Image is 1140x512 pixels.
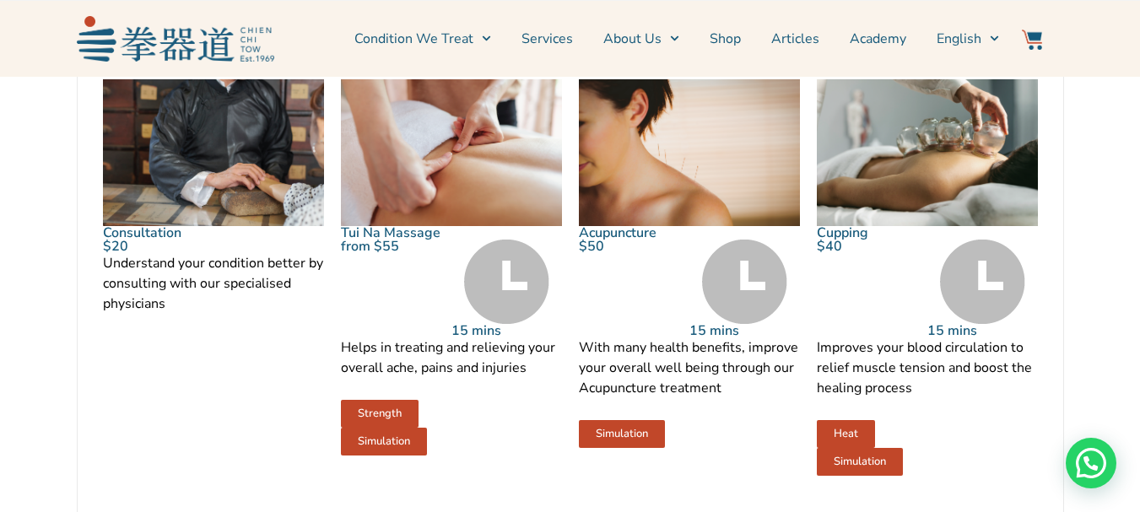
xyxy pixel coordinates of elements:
[937,29,981,49] span: English
[579,337,800,398] p: With many health benefits, improve your overall well being through our Acupuncture treatment
[834,428,858,439] span: Heat
[817,337,1038,398] p: Improves your blood circulation to relief muscle tension and boost the healing process
[1022,30,1042,50] img: Website Icon-03
[937,18,999,60] a: English
[341,240,451,253] p: from $55
[579,240,689,253] p: $50
[451,324,562,337] p: 15 mins
[817,224,868,242] a: Cupping
[702,240,787,324] img: Time Grey
[927,324,1038,337] p: 15 mins
[771,18,819,60] a: Articles
[579,420,665,448] a: Simulation
[817,240,927,253] p: $40
[603,18,679,60] a: About Us
[358,408,402,419] span: Strength
[817,448,903,476] a: Simulation
[596,428,648,439] span: Simulation
[341,400,419,428] a: Strength
[341,224,440,242] a: Tui Na Massage
[710,18,741,60] a: Shop
[341,337,562,378] p: Helps in treating and relieving your overall ache, pains and injuries
[103,224,181,242] a: Consultation
[521,18,573,60] a: Services
[834,456,886,467] span: Simulation
[103,253,324,314] p: Understand your condition better by consulting with our specialised physicians
[850,18,906,60] a: Academy
[464,240,549,324] img: Time Grey
[341,428,427,455] a: Simulation
[579,224,656,242] a: Acupuncture
[817,420,875,448] a: Heat
[358,436,410,447] span: Simulation
[283,18,1000,60] nav: Menu
[354,18,491,60] a: Condition We Treat
[940,240,1025,324] img: Time Grey
[103,240,324,253] p: $20
[689,324,800,337] p: 15 mins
